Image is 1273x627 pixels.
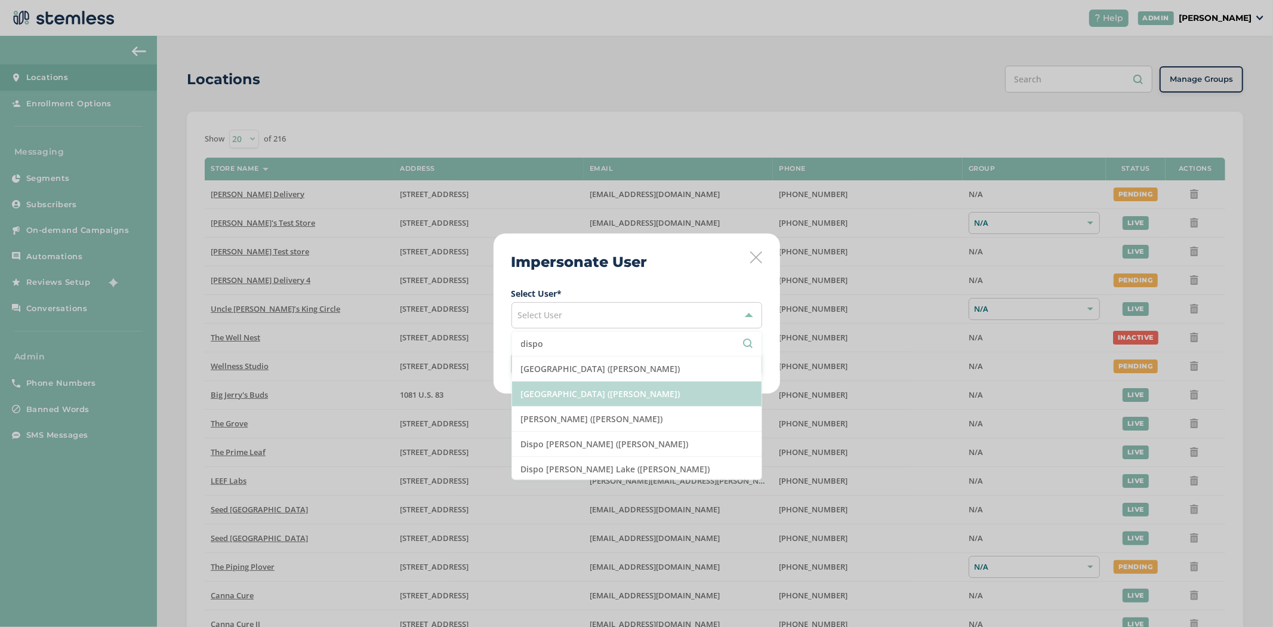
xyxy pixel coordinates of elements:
[511,251,648,273] h2: Impersonate User
[518,309,563,321] span: Select User
[512,432,762,457] li: Dispo [PERSON_NAME] ([PERSON_NAME])
[512,407,762,432] li: [PERSON_NAME] ([PERSON_NAME])
[1213,570,1273,627] iframe: Chat Widget
[512,382,762,407] li: [GEOGRAPHIC_DATA] ([PERSON_NAME])
[512,457,762,481] li: Dispo [PERSON_NAME] Lake ([PERSON_NAME])
[511,287,762,300] label: Select User
[512,356,762,382] li: [GEOGRAPHIC_DATA] ([PERSON_NAME])
[521,337,753,350] input: Search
